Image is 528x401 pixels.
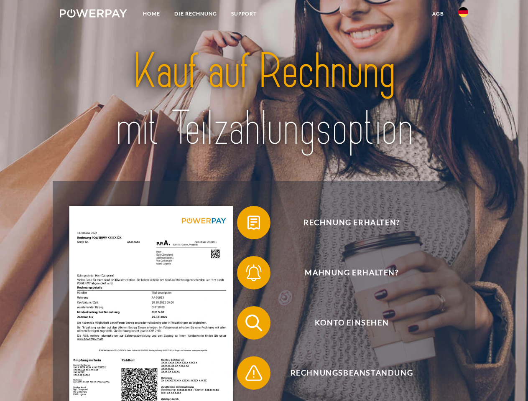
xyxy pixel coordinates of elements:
span: Konto einsehen [249,306,454,340]
a: DIE RECHNUNG [167,6,224,21]
a: agb [425,6,451,21]
button: Konto einsehen [237,306,454,340]
img: qb_bill.svg [243,212,264,233]
a: SUPPORT [224,6,264,21]
span: Mahnung erhalten? [249,256,454,289]
button: Mahnung erhalten? [237,256,454,289]
button: Rechnung erhalten? [237,206,454,239]
span: Rechnungsbeanstandung [249,356,454,390]
img: de [458,7,468,17]
img: title-powerpay_de.svg [80,40,448,160]
span: Rechnung erhalten? [249,206,454,239]
img: qb_bell.svg [243,262,264,283]
img: logo-powerpay-white.svg [60,9,127,18]
a: Home [136,6,167,21]
button: Rechnungsbeanstandung [237,356,454,390]
img: qb_search.svg [243,312,264,333]
img: qb_warning.svg [243,363,264,383]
